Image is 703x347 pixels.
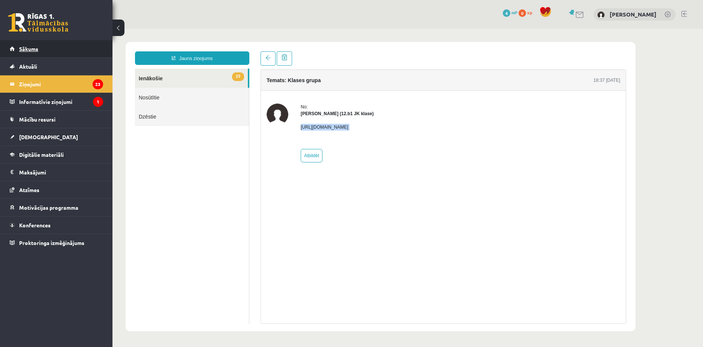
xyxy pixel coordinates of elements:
[120,44,132,52] span: 23
[22,59,136,78] a: Nosūtītie
[10,40,103,57] a: Sākums
[10,199,103,216] a: Motivācijas programma
[93,79,103,89] i: 23
[19,151,64,158] span: Digitālie materiāli
[527,9,532,15] span: xp
[10,75,103,93] a: Ziņojumi23
[610,11,657,18] a: [PERSON_NAME]
[597,11,605,19] img: Elizabete Baltaviča
[503,9,517,15] a: 4 mP
[10,111,103,128] a: Mācību resursi
[10,93,103,110] a: Informatīvie ziņojumi1
[22,23,137,36] a: Jauns ziņojums
[19,164,103,181] legend: Maksājumi
[481,48,508,55] div: 18:37 [DATE]
[10,58,103,75] a: Aktuāli
[10,181,103,198] a: Atzīmes
[188,95,261,102] p: [URL][DOMAIN_NAME]
[19,116,55,123] span: Mācību resursi
[22,40,135,59] a: 23Ienākošie
[19,45,38,52] span: Sākums
[22,78,136,97] a: Dzēstie
[10,234,103,251] a: Proktoringa izmēģinājums
[511,9,517,15] span: mP
[154,75,176,96] img: Megija Balabkina
[19,222,51,228] span: Konferences
[19,239,84,246] span: Proktoringa izmēģinājums
[19,63,37,70] span: Aktuāli
[154,48,208,54] h4: Temats: Klases grupa
[188,82,261,87] strong: [PERSON_NAME] (12.b1 JK klase)
[10,146,103,163] a: Digitālie materiāli
[10,164,103,181] a: Maksājumi
[8,13,68,32] a: Rīgas 1. Tālmācības vidusskola
[19,134,78,140] span: [DEMOGRAPHIC_DATA]
[188,75,261,81] div: No:
[519,9,536,15] a: 0 xp
[10,216,103,234] a: Konferences
[503,9,510,17] span: 4
[10,128,103,146] a: [DEMOGRAPHIC_DATA]
[188,120,210,134] a: Atbildēt
[19,75,103,93] legend: Ziņojumi
[519,9,526,17] span: 0
[19,204,78,211] span: Motivācijas programma
[19,186,39,193] span: Atzīmes
[93,97,103,107] i: 1
[19,93,103,110] legend: Informatīvie ziņojumi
